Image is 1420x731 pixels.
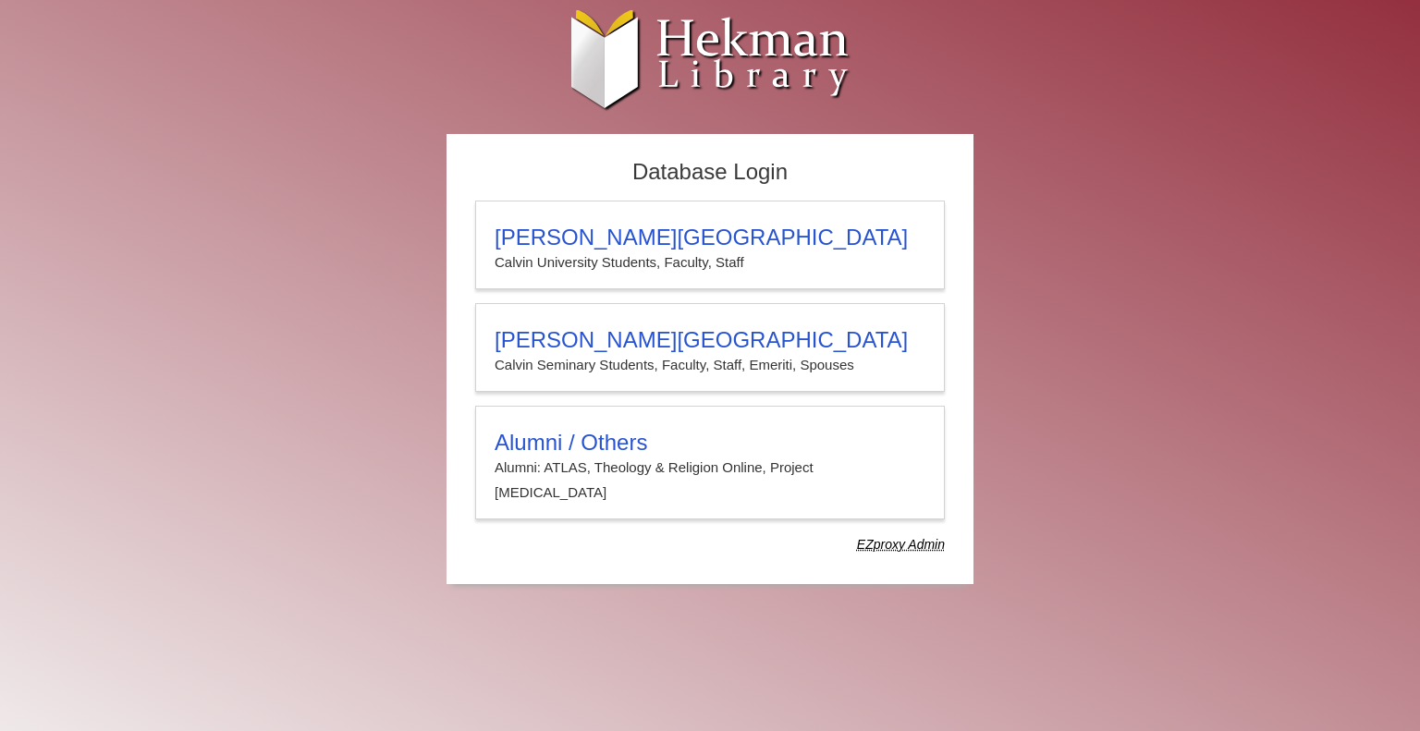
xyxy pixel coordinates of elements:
[495,430,925,456] h3: Alumni / Others
[495,353,925,377] p: Calvin Seminary Students, Faculty, Staff, Emeriti, Spouses
[495,430,925,505] summary: Alumni / OthersAlumni: ATLAS, Theology & Religion Online, Project [MEDICAL_DATA]
[475,303,945,392] a: [PERSON_NAME][GEOGRAPHIC_DATA]Calvin Seminary Students, Faculty, Staff, Emeriti, Spouses
[495,225,925,250] h3: [PERSON_NAME][GEOGRAPHIC_DATA]
[857,537,945,552] dfn: Use Alumni login
[475,201,945,289] a: [PERSON_NAME][GEOGRAPHIC_DATA]Calvin University Students, Faculty, Staff
[495,250,925,274] p: Calvin University Students, Faculty, Staff
[495,327,925,353] h3: [PERSON_NAME][GEOGRAPHIC_DATA]
[466,153,954,191] h2: Database Login
[495,456,925,505] p: Alumni: ATLAS, Theology & Religion Online, Project [MEDICAL_DATA]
